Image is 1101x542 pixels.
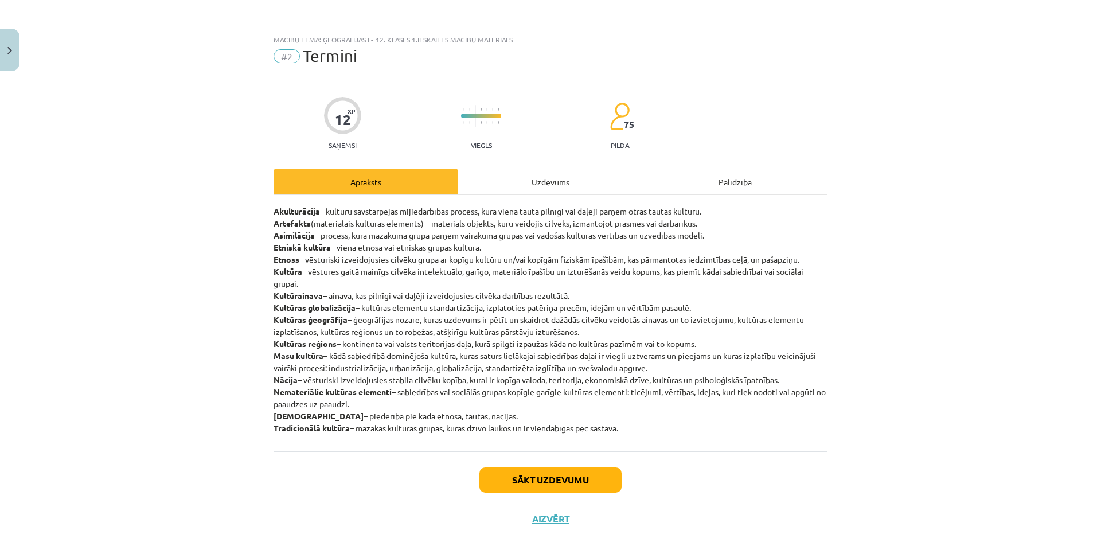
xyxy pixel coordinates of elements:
img: icon-close-lesson-0947bae3869378f0d4975bcd49f059093ad1ed9edebbc8119c70593378902aed.svg [7,47,12,54]
strong: Tradicionālā kultūra [274,423,350,433]
strong: Nācija [274,375,298,385]
img: icon-short-line-57e1e144782c952c97e751825c79c345078a6d821885a25fce030b3d8c18986b.svg [463,121,464,124]
strong: Kultūras ģeogrāfija [274,314,348,325]
strong: Akulturācija [274,206,320,216]
span: XP [348,108,355,114]
div: 12 [335,112,351,128]
div: Apraksts [274,169,458,194]
strong: Asimilācija [274,230,315,240]
div: Uzdevums [458,169,643,194]
strong: Etnoss [274,254,299,264]
img: icon-short-line-57e1e144782c952c97e751825c79c345078a6d821885a25fce030b3d8c18986b.svg [486,121,487,124]
strong: Kultūrainava [274,290,323,301]
p: Viegls [471,141,492,149]
img: icon-short-line-57e1e144782c952c97e751825c79c345078a6d821885a25fce030b3d8c18986b.svg [486,108,487,111]
button: Sākt uzdevumu [479,467,622,493]
strong: [DEMOGRAPHIC_DATA] [274,411,364,421]
span: 75 [624,119,634,130]
div: Mācību tēma: Ģeogrāfijas i - 12. klases 1.ieskaites mācību materiāls [274,36,827,44]
strong: Etniskā kultūra [274,242,331,252]
p: – kultūru savstarpējās mijiedarbības process, kurā viena tauta pilnīgi vai daļēji pārņem otras ta... [274,205,827,434]
p: pilda [611,141,629,149]
img: icon-short-line-57e1e144782c952c97e751825c79c345078a6d821885a25fce030b3d8c18986b.svg [492,108,493,111]
img: icon-short-line-57e1e144782c952c97e751825c79c345078a6d821885a25fce030b3d8c18986b.svg [492,121,493,124]
img: students-c634bb4e5e11cddfef0936a35e636f08e4e9abd3cc4e673bd6f9a4125e45ecb1.svg [610,102,630,131]
strong: Kultūras globalizācija [274,302,356,313]
strong: Masu kultūra [274,350,323,361]
strong: Nemateriālie kultūras elementi [274,387,392,397]
img: icon-short-line-57e1e144782c952c97e751825c79c345078a6d821885a25fce030b3d8c18986b.svg [498,121,499,124]
img: icon-short-line-57e1e144782c952c97e751825c79c345078a6d821885a25fce030b3d8c18986b.svg [469,121,470,124]
img: icon-short-line-57e1e144782c952c97e751825c79c345078a6d821885a25fce030b3d8c18986b.svg [481,108,482,111]
div: Palīdzība [643,169,827,194]
img: icon-short-line-57e1e144782c952c97e751825c79c345078a6d821885a25fce030b3d8c18986b.svg [463,108,464,111]
button: Aizvērt [529,513,572,525]
strong: Kultūra [274,266,302,276]
img: icon-short-line-57e1e144782c952c97e751825c79c345078a6d821885a25fce030b3d8c18986b.svg [469,108,470,111]
span: #2 [274,49,300,63]
img: icon-short-line-57e1e144782c952c97e751825c79c345078a6d821885a25fce030b3d8c18986b.svg [498,108,499,111]
img: icon-short-line-57e1e144782c952c97e751825c79c345078a6d821885a25fce030b3d8c18986b.svg [481,121,482,124]
strong: Kultūras reģions [274,338,337,349]
strong: Artefakts [274,218,311,228]
p: Saņemsi [324,141,361,149]
img: icon-long-line-d9ea69661e0d244f92f715978eff75569469978d946b2353a9bb055b3ed8787d.svg [475,105,476,127]
span: Termini [303,46,357,65]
